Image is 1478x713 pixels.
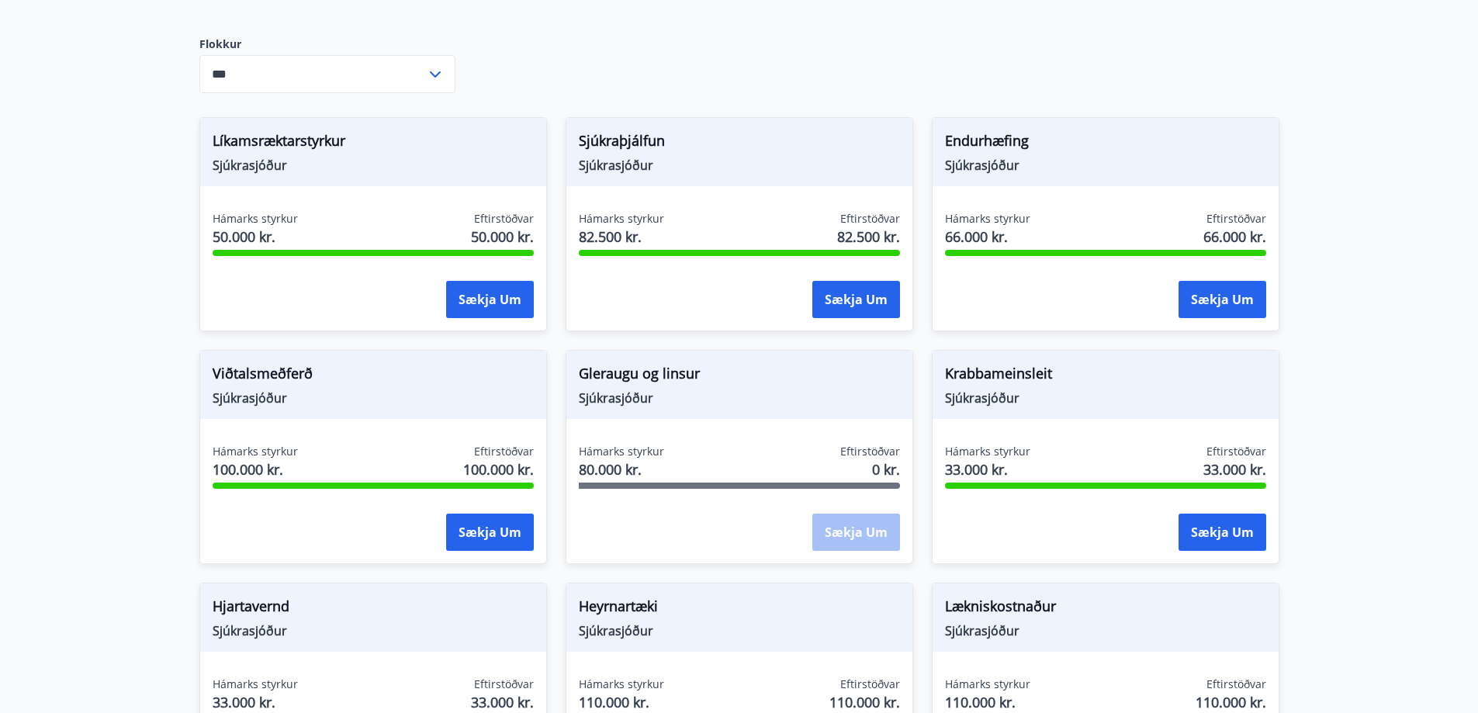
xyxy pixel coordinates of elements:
[213,130,534,157] span: Líkamsræktarstyrkur
[199,36,455,52] label: Flokkur
[471,692,534,712] span: 33.000 kr.
[1206,444,1266,459] span: Eftirstöðvar
[872,459,900,479] span: 0 kr.
[579,389,900,407] span: Sjúkrasjóður
[945,622,1266,639] span: Sjúkrasjóður
[840,444,900,459] span: Eftirstöðvar
[579,692,664,712] span: 110.000 kr.
[945,389,1266,407] span: Sjúkrasjóður
[579,363,900,389] span: Gleraugu og linsur
[579,227,664,247] span: 82.500 kr.
[463,459,534,479] span: 100.000 kr.
[213,622,534,639] span: Sjúkrasjóður
[579,211,664,227] span: Hámarks styrkur
[213,227,298,247] span: 50.000 kr.
[579,677,664,692] span: Hámarks styrkur
[945,459,1030,479] span: 33.000 kr.
[471,227,534,247] span: 50.000 kr.
[213,157,534,174] span: Sjúkrasjóður
[945,363,1266,389] span: Krabbameinsleit
[579,459,664,479] span: 80.000 kr.
[1179,514,1266,551] button: Sækja um
[945,130,1266,157] span: Endurhæfing
[840,677,900,692] span: Eftirstöðvar
[1196,692,1266,712] span: 110.000 kr.
[945,444,1030,459] span: Hámarks styrkur
[213,692,298,712] span: 33.000 kr.
[945,596,1266,622] span: Lækniskostnaður
[446,514,534,551] button: Sækja um
[1206,211,1266,227] span: Eftirstöðvar
[945,157,1266,174] span: Sjúkrasjóður
[1203,459,1266,479] span: 33.000 kr.
[579,157,900,174] span: Sjúkrasjóður
[213,389,534,407] span: Sjúkrasjóður
[213,596,534,622] span: Hjartavernd
[812,281,900,318] button: Sækja um
[837,227,900,247] span: 82.500 kr.
[474,211,534,227] span: Eftirstöðvar
[213,677,298,692] span: Hámarks styrkur
[1179,281,1266,318] button: Sækja um
[840,211,900,227] span: Eftirstöðvar
[945,227,1030,247] span: 66.000 kr.
[474,677,534,692] span: Eftirstöðvar
[579,622,900,639] span: Sjúkrasjóður
[446,281,534,318] button: Sækja um
[579,444,664,459] span: Hámarks styrkur
[945,211,1030,227] span: Hámarks styrkur
[213,459,298,479] span: 100.000 kr.
[1206,677,1266,692] span: Eftirstöðvar
[579,596,900,622] span: Heyrnartæki
[945,692,1030,712] span: 110.000 kr.
[213,211,298,227] span: Hámarks styrkur
[213,444,298,459] span: Hámarks styrkur
[945,677,1030,692] span: Hámarks styrkur
[213,363,534,389] span: Viðtalsmeðferð
[829,692,900,712] span: 110.000 kr.
[474,444,534,459] span: Eftirstöðvar
[1203,227,1266,247] span: 66.000 kr.
[579,130,900,157] span: Sjúkraþjálfun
